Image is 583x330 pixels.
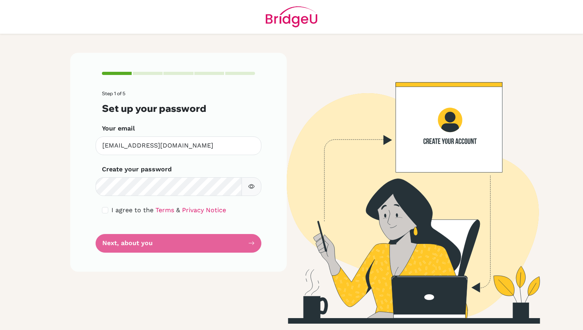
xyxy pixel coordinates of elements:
span: & [176,206,180,214]
a: Terms [155,206,174,214]
input: Insert your email* [96,136,261,155]
h3: Set up your password [102,103,255,114]
label: Create your password [102,165,172,174]
label: Your email [102,124,135,133]
span: Step 1 of 5 [102,90,125,96]
span: I agree to the [111,206,153,214]
a: Privacy Notice [182,206,226,214]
